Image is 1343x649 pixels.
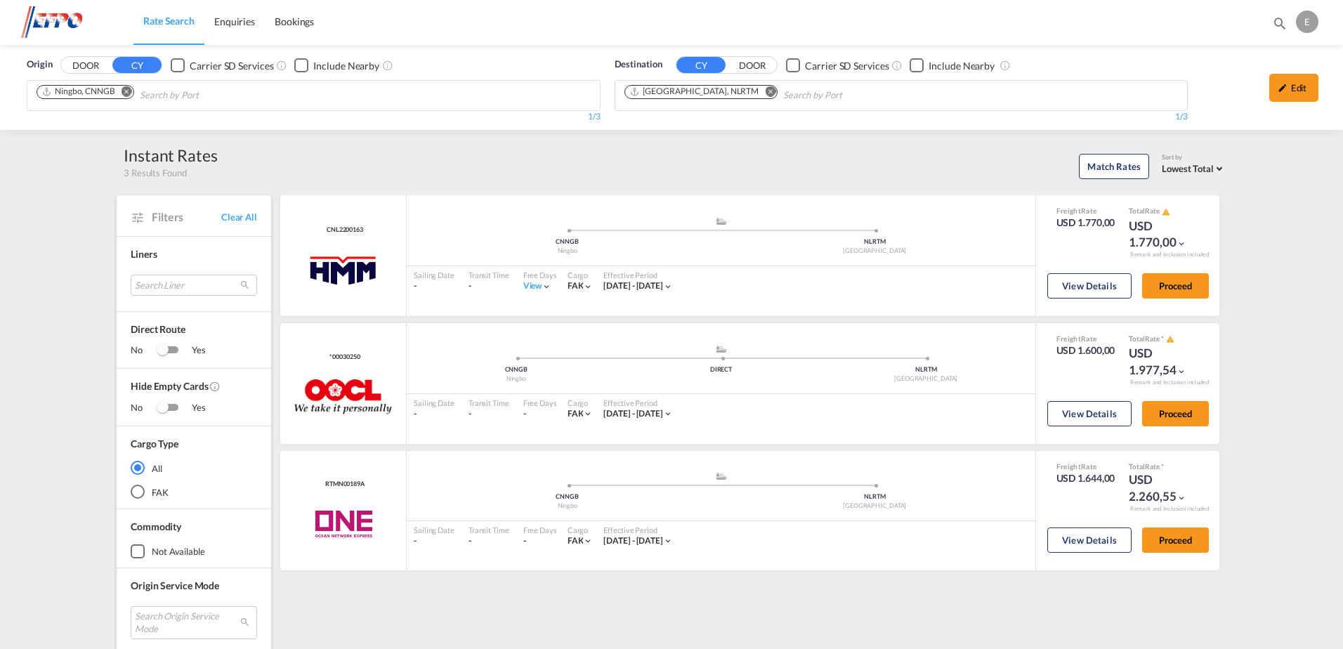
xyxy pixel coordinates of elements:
div: USD 1.770,00 [1129,218,1199,251]
div: Ningbo, CNNGB [41,86,115,98]
div: CNNGB [414,492,721,501]
div: Free Days [523,525,557,535]
md-icon: icon-magnify [1272,15,1288,31]
button: Proceed [1142,527,1209,553]
img: HMM [306,251,380,287]
div: 1/3 [615,111,1188,123]
span: Hide Empty Cards [131,379,257,401]
div: Instant Rates [124,144,218,166]
div: Cargo [568,270,594,280]
md-icon: icon-chevron-down [542,282,551,291]
div: [GEOGRAPHIC_DATA] [721,247,1029,256]
div: - [414,280,454,292]
md-checkbox: Checkbox No Ink [171,58,273,72]
div: USD 1.600,00 [1056,343,1115,358]
button: Remove [756,86,777,100]
div: Contract / Rate Agreement / Tariff / Spot Pricing Reference Number: *00030250 [326,353,360,362]
div: DIRECT [619,365,824,374]
div: E [1296,11,1318,33]
div: Freight Rate [1056,206,1115,216]
span: Yes [178,401,206,415]
div: Cargo [568,525,594,535]
div: CNNGB [414,365,619,374]
span: *00030250 [326,353,360,362]
md-icon: Unchecked: Search for CY (Container Yard) services for all selected carriers.Checked : Search for... [276,60,287,71]
span: RTMN00189A [322,480,365,489]
div: - [469,280,509,292]
md-icon: icon-alert [1166,335,1174,343]
md-icon: assets/icons/custom/ship-fill.svg [713,346,730,353]
span: [DATE] - [DATE] [603,535,663,546]
span: Origin [27,58,52,72]
div: Carrier SD Services [805,59,889,73]
button: View Details [1047,527,1132,553]
div: Ningbo [414,247,721,256]
md-icon: assets/icons/custom/ship-fill.svg [713,218,730,225]
div: - [414,535,454,547]
button: DOOR [61,58,110,74]
div: Press delete to remove this chip. [629,86,762,98]
md-icon: icon-pencil [1278,83,1288,93]
md-icon: icon-chevron-down [663,536,673,546]
span: Bookings [275,15,314,27]
span: Enquiries [214,15,255,27]
div: USD 1.977,54 [1129,345,1199,379]
button: CY [112,57,162,73]
div: USD 1.644,00 [1056,471,1115,485]
md-chips-wrap: Chips container. Use arrow keys to select chips. [34,81,279,107]
md-radio-button: FAK [131,485,257,499]
div: Cargo Type [131,437,178,451]
div: Freight Rate [1056,461,1115,471]
md-checkbox: Checkbox No Ink [294,58,379,72]
div: Free Days [523,398,557,408]
div: Transit Time [469,270,509,280]
div: - [523,408,526,420]
span: No [131,401,157,415]
div: Contract / Rate Agreement / Tariff / Spot Pricing Reference Number: CNL2200163 [323,225,363,235]
div: - [469,408,509,420]
div: icon-magnify [1272,15,1288,37]
div: 15 Sep 2025 - 14 Oct 2025 [603,408,663,420]
div: icon-pencilEdit [1269,74,1318,102]
div: Remark and Inclusion included [1120,251,1219,258]
div: NLRTM [721,492,1029,501]
md-icon: icon-chevron-down [663,409,673,419]
div: [GEOGRAPHIC_DATA] [823,374,1028,383]
div: Total Rate [1129,206,1199,217]
span: Filters [152,209,221,225]
md-icon: assets/icons/custom/ship-fill.svg [713,473,730,480]
div: Carrier SD Services [190,59,273,73]
span: Subject to Remarks [1160,334,1165,343]
div: Sailing Date [414,525,454,535]
button: DOOR [728,58,777,74]
button: Proceed [1142,273,1209,299]
img: OOCL [294,379,393,414]
md-radio-button: All [131,461,257,475]
span: [DATE] - [DATE] [603,280,663,291]
div: - [414,408,454,420]
span: Origin Service Mode [131,579,219,591]
span: Subject to Remarks [1160,462,1164,471]
button: icon-alert [1165,334,1174,345]
md-icon: icon-chevron-down [583,282,593,291]
div: Effective Period [603,398,673,408]
div: - [469,535,509,547]
div: Sort by [1162,153,1226,162]
div: - [523,535,526,547]
md-icon: icon-chevron-down [583,409,593,419]
div: Include Nearby [929,59,995,73]
div: Total Rate [1129,334,1199,345]
div: CNNGB [414,237,721,247]
div: Remark and Inclusion included [1120,505,1219,513]
span: No [131,343,157,358]
div: Effective Period [603,525,673,535]
button: icon-alert [1160,206,1170,217]
span: FAK [568,280,584,291]
div: Sailing Date [414,398,454,408]
div: USD 1.770,00 [1056,216,1115,230]
span: Clear All [221,211,257,223]
md-icon: Unchecked: Search for CY (Container Yard) services for all selected carriers.Checked : Search for... [891,60,903,71]
div: Sailing Date [414,270,454,280]
button: View Details [1047,401,1132,426]
span: CNL2200163 [323,225,363,235]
